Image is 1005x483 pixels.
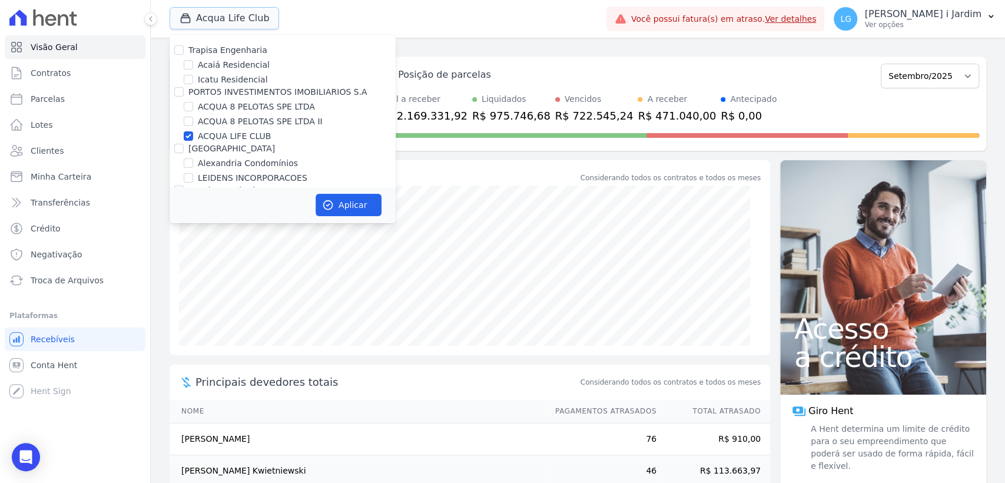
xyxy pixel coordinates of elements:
[31,359,77,371] span: Conta Hent
[5,191,145,214] a: Transferências
[31,274,104,286] span: Troca de Arquivos
[472,108,550,124] div: R$ 975.746,68
[5,139,145,163] a: Clientes
[31,67,71,79] span: Contratos
[170,7,279,29] button: Acqua Life Club
[581,173,761,183] div: Considerando todos os contratos e todos os meses
[198,172,307,184] label: LEIDENS INCORPORACOES
[198,59,270,71] label: Acaiá Residencial
[808,404,853,418] span: Giro Hent
[398,68,491,82] div: Posição de parcelas
[5,165,145,188] a: Minha Carteira
[188,186,260,195] label: Graal Engenharia
[31,41,78,53] span: Visão Geral
[657,424,770,455] td: R$ 910,00
[188,144,275,153] label: [GEOGRAPHIC_DATA]
[565,93,601,105] div: Vencidos
[31,197,90,209] span: Transferências
[5,87,145,111] a: Parcelas
[5,113,145,137] a: Lotes
[31,333,75,345] span: Recebíveis
[765,14,817,24] a: Ver detalhes
[794,343,972,371] span: a crédito
[198,101,315,113] label: ACQUA 8 PELOTAS SPE LTDA
[840,15,851,23] span: LG
[31,249,82,260] span: Negativação
[5,243,145,266] a: Negativação
[482,93,526,105] div: Liquidados
[188,87,367,97] label: PORTO5 INVESTIMENTOS IMOBILIARIOS S.A
[544,424,657,455] td: 76
[581,377,761,388] span: Considerando todos os contratos e todos os meses
[647,93,687,105] div: A receber
[5,217,145,240] a: Crédito
[638,108,716,124] div: R$ 471.040,00
[631,13,817,25] span: Você possui fatura(s) em atraso.
[794,315,972,343] span: Acesso
[379,93,467,105] div: Total a receber
[864,8,981,20] p: [PERSON_NAME] i Jardim
[5,61,145,85] a: Contratos
[730,93,777,105] div: Antecipado
[31,223,61,234] span: Crédito
[31,93,65,105] span: Parcelas
[198,130,271,143] label: ACQUA LIFE CLUB
[198,115,323,128] label: ACQUA 8 PELOTAS SPE LTDA II
[544,399,657,424] th: Pagamentos Atrasados
[31,119,53,131] span: Lotes
[721,108,777,124] div: R$ 0,00
[5,269,145,292] a: Troca de Arquivos
[316,194,382,216] button: Aplicar
[31,171,91,183] span: Minha Carteira
[9,309,141,323] div: Plataformas
[31,145,64,157] span: Clientes
[12,443,40,471] div: Open Intercom Messenger
[198,157,298,170] label: Alexandria Condomínios
[170,399,544,424] th: Nome
[555,108,633,124] div: R$ 722.545,24
[170,424,544,455] td: [PERSON_NAME]
[195,374,578,390] span: Principais devedores totais
[188,45,267,55] label: Trapisa Engenharia
[864,20,981,29] p: Ver opções
[379,108,467,124] div: R$ 2.169.331,92
[198,74,268,86] label: Icatu Residencial
[657,399,770,424] th: Total Atrasado
[5,35,145,59] a: Visão Geral
[5,327,145,351] a: Recebíveis
[808,423,974,472] span: A Hent determina um limite de crédito para o seu empreendimento que poderá ser usado de forma ráp...
[5,353,145,377] a: Conta Hent
[824,2,1005,35] button: LG [PERSON_NAME] i Jardim Ver opções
